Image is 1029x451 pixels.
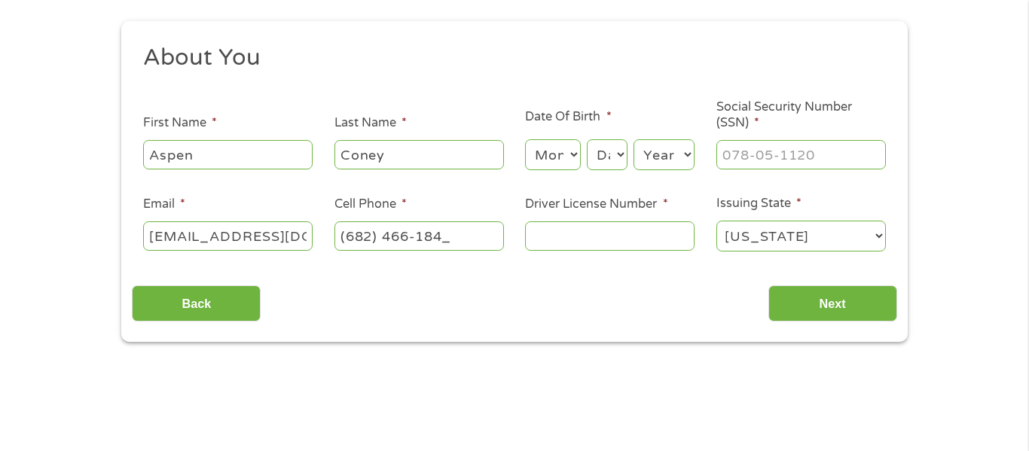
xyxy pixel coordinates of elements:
[143,43,875,73] h2: About You
[143,115,217,131] label: First Name
[334,197,407,212] label: Cell Phone
[132,285,261,322] input: Back
[334,115,407,131] label: Last Name
[143,221,313,250] input: john@gmail.com
[143,140,313,169] input: John
[768,285,897,322] input: Next
[716,99,886,131] label: Social Security Number (SSN)
[334,221,504,250] input: (541) 754-3010
[525,109,611,125] label: Date Of Birth
[525,197,667,212] label: Driver License Number
[143,197,185,212] label: Email
[716,196,802,212] label: Issuing State
[716,140,886,169] input: 078-05-1120
[334,140,504,169] input: Smith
